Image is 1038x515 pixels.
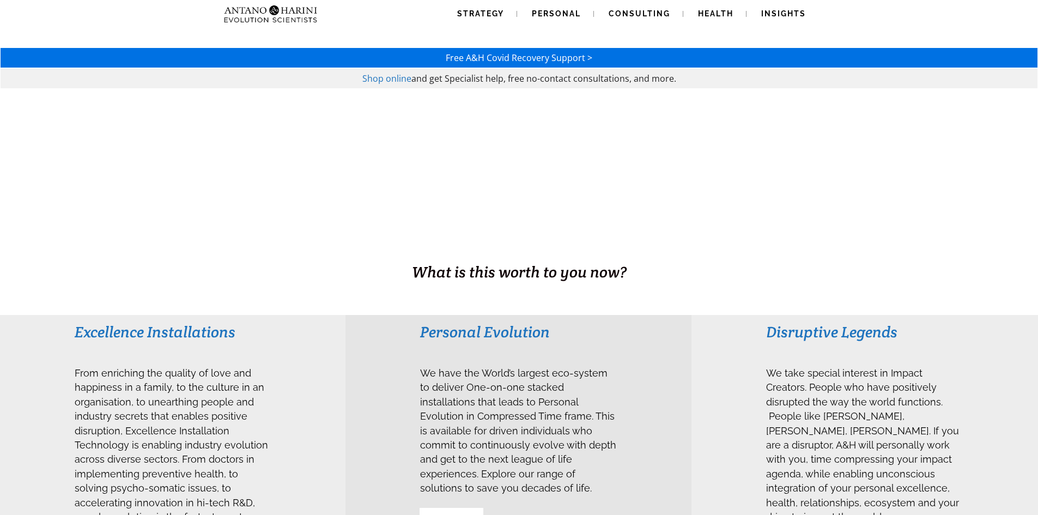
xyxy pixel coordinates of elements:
[412,262,627,282] span: What is this worth to you now?
[75,322,271,342] h3: Excellence Installations
[609,9,670,18] span: Consulting
[446,52,592,64] a: Free A&H Covid Recovery Support >
[1,238,1037,261] h1: BUSINESS. HEALTH. Family. Legacy
[362,72,411,84] a: Shop online
[532,9,581,18] span: Personal
[457,9,504,18] span: Strategy
[411,72,676,84] span: and get Specialist help, free no-contact consultations, and more.
[766,322,963,342] h3: Disruptive Legends
[420,322,617,342] h3: Personal Evolution
[420,367,616,494] span: We have the World’s largest eco-system to deliver One-on-one stacked installations that leads to ...
[761,9,806,18] span: Insights
[698,9,733,18] span: Health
